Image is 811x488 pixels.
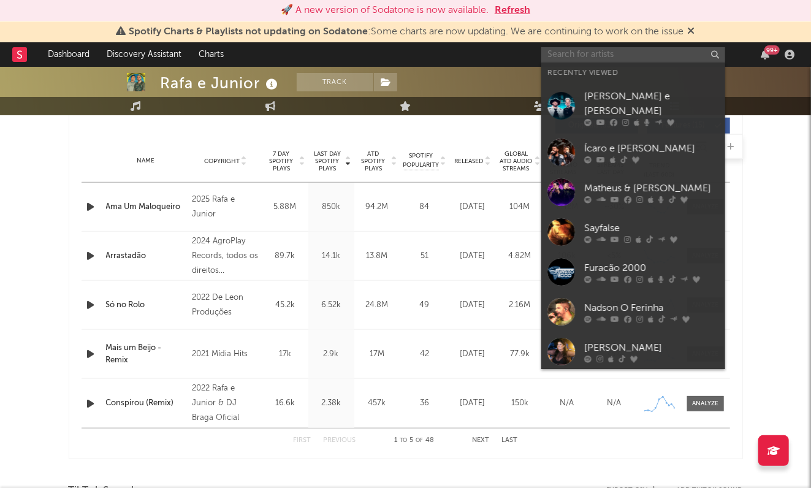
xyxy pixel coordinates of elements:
[584,301,719,316] div: Nadson O Ferinha
[106,342,186,366] a: Mais um Beijo - Remix
[265,348,305,360] div: 17k
[541,47,725,63] input: Search for artists
[129,27,684,37] span: : Some charts are now updating. We are continuing to work on the issue
[192,381,259,425] div: 2022 Rafa e Junior & DJ Braga Oficial
[357,201,397,213] div: 94.2M
[297,73,373,91] button: Track
[311,201,351,213] div: 850k
[452,299,493,311] div: [DATE]
[311,348,351,360] div: 2.9k
[403,250,446,262] div: 51
[190,42,232,67] a: Charts
[452,348,493,360] div: [DATE]
[403,151,439,170] span: Spotify Popularity
[98,42,190,67] a: Discovery Assistant
[403,201,446,213] div: 84
[311,397,351,410] div: 2.38k
[357,299,397,311] div: 24.8M
[541,172,725,212] a: Matheus & [PERSON_NAME]
[688,27,695,37] span: Dismiss
[452,250,493,262] div: [DATE]
[192,347,259,362] div: 2021 Mídia Hits
[541,132,725,172] a: Ícaro e [PERSON_NAME]
[265,150,298,172] span: 7 Day Spotify Plays
[265,201,305,213] div: 5.88M
[357,397,397,410] div: 457k
[500,348,541,360] div: 77.9k
[761,50,769,59] button: 99+
[584,221,719,236] div: Sayfalse
[547,397,588,410] div: N/A
[281,3,489,18] div: 🚀 A new version of Sodatone is now available.
[584,181,719,196] div: Matheus & [PERSON_NAME]
[129,27,368,37] span: Spotify Charts & Playlists not updating on Sodatone
[541,292,725,332] a: Nadson O Ferinha
[106,250,186,262] a: Arrastadão
[541,332,725,372] a: [PERSON_NAME]
[357,150,390,172] span: ATD Spotify Plays
[594,397,635,410] div: N/A
[541,83,725,132] a: [PERSON_NAME] e [PERSON_NAME]
[311,150,344,172] span: Last Day Spotify Plays
[473,437,490,444] button: Next
[324,437,356,444] button: Previous
[584,142,719,156] div: Ícaro e [PERSON_NAME]
[502,437,518,444] button: Last
[584,261,719,276] div: Furacão 2000
[400,438,407,443] span: to
[204,158,240,165] span: Copyright
[541,252,725,292] a: Furacão 2000
[39,42,98,67] a: Dashboard
[192,291,259,320] div: 2022 De Leon Produções
[495,3,530,18] button: Refresh
[500,150,533,172] span: Global ATD Audio Streams
[106,201,186,213] a: Ama Um Maloqueiro
[357,348,397,360] div: 17M
[403,348,446,360] div: 42
[500,250,541,262] div: 4.82M
[381,433,448,448] div: 1 5 48
[192,193,259,222] div: 2025 Rafa e Junior
[584,341,719,356] div: [PERSON_NAME]
[106,156,186,166] div: Name
[161,73,281,93] div: Rafa e Junior
[311,250,351,262] div: 14.1k
[403,299,446,311] div: 49
[547,66,719,80] div: Recently Viewed
[541,212,725,252] a: Sayfalse
[265,250,305,262] div: 89.7k
[106,299,186,311] a: Só no Rolo
[192,234,259,278] div: 2024 AgroPlay Records, todos os direitos reservados
[455,158,484,165] span: Released
[416,438,423,443] span: of
[500,299,541,311] div: 2.16M
[584,90,719,119] div: [PERSON_NAME] e [PERSON_NAME]
[452,201,493,213] div: [DATE]
[452,397,493,410] div: [DATE]
[294,437,311,444] button: First
[106,397,186,410] a: Conspirou (Remix)
[500,201,541,213] div: 104M
[357,250,397,262] div: 13.8M
[311,299,351,311] div: 6.52k
[764,45,780,55] div: 99 +
[403,397,446,410] div: 36
[265,299,305,311] div: 45.2k
[500,397,541,410] div: 150k
[265,397,305,410] div: 16.6k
